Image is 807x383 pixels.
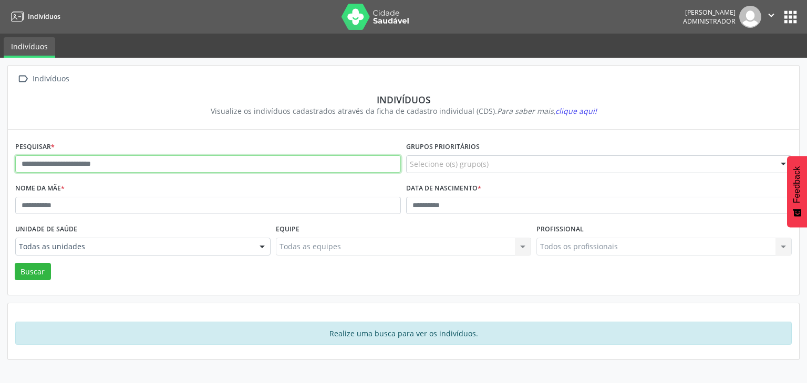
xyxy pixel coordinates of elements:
[15,139,55,155] label: Pesquisar
[406,139,480,155] label: Grupos prioritários
[276,221,299,238] label: Equipe
[410,158,489,169] span: Selecione o(s) grupo(s)
[15,180,65,197] label: Nome da mãe
[787,156,807,227] button: Feedback - Mostrar pesquisa
[28,12,60,21] span: Indivíduos
[781,8,800,26] button: apps
[15,71,30,87] i: 
[15,71,71,87] a:  Indivíduos
[683,8,736,17] div: [PERSON_NAME]
[739,6,761,28] img: img
[683,17,736,26] span: Administrador
[406,180,481,197] label: Data de nascimento
[30,71,71,87] div: Indivíduos
[7,8,60,25] a: Indivíduos
[536,221,584,238] label: Profissional
[15,263,51,281] button: Buscar
[792,166,802,203] span: Feedback
[15,322,792,345] div: Realize uma busca para ver os indivíduos.
[15,221,77,238] label: Unidade de saúde
[761,6,781,28] button: 
[497,106,597,116] i: Para saber mais,
[555,106,597,116] span: clique aqui!
[23,94,784,105] div: Indivíduos
[765,9,777,21] i: 
[23,105,784,116] div: Visualize os indivíduos cadastrados através da ficha de cadastro individual (CDS).
[19,241,249,252] span: Todas as unidades
[4,37,55,58] a: Indivíduos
